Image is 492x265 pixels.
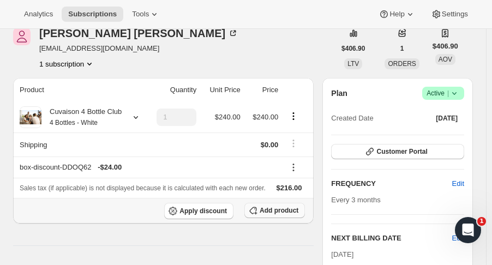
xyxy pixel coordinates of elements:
h2: Plan [331,88,347,99]
h2: FREQUENCY [331,178,452,189]
span: ORDERS [388,60,416,68]
button: 1 [394,41,411,56]
span: $240.00 [215,113,241,121]
span: $406.90 [433,41,458,52]
button: Settings [424,7,475,22]
div: [PERSON_NAME] [PERSON_NAME] [39,28,238,39]
span: AOV [439,56,452,63]
button: [DATE] [429,111,464,126]
span: [EMAIL_ADDRESS][DOMAIN_NAME] [39,43,238,54]
iframe: Intercom live chat [455,217,481,243]
span: $0.00 [261,141,279,149]
span: LTV [347,60,359,68]
span: - $24.00 [98,162,122,173]
span: Help [389,10,404,19]
h2: NEXT BILLING DATE [331,233,452,244]
span: Analytics [24,10,53,19]
span: Sales tax (if applicable) is not displayed because it is calculated with each new order. [20,184,266,192]
span: Add product [260,206,298,215]
button: Edit [446,175,471,192]
span: | [447,89,449,98]
th: Quantity [145,78,200,102]
th: Shipping [13,132,145,156]
button: Apply discount [164,203,233,219]
span: $240.00 [253,113,278,121]
button: Edit [452,233,464,244]
small: 4 Bottles - White [50,119,98,127]
span: [DATE] [331,250,353,258]
span: 1 [400,44,404,53]
th: Unit Price [200,78,244,102]
span: claudia merkle [13,28,31,45]
button: Add product [244,203,305,218]
button: Shipping actions [285,137,302,149]
th: Product [13,78,145,102]
button: Tools [125,7,166,22]
span: Apply discount [179,207,227,215]
span: Every 3 months [331,196,380,204]
span: [DATE] [436,114,458,123]
span: Customer Portal [376,147,427,156]
span: Active [427,88,460,99]
th: Price [244,78,282,102]
button: $406.90 [335,41,371,56]
span: Subscriptions [68,10,117,19]
button: Product actions [285,110,302,122]
button: Help [372,7,422,22]
span: Created Date [331,113,373,124]
div: box-discount-DDOQ62 [20,162,278,173]
span: 1 [477,217,486,226]
div: Cuvaison 4 Bottle Club [41,106,122,128]
span: Settings [442,10,468,19]
button: Product actions [39,58,95,69]
span: Edit [452,178,464,189]
span: $216.00 [277,184,302,192]
span: $406.90 [341,44,365,53]
span: Tools [132,10,149,19]
button: Customer Portal [331,144,464,159]
button: Analytics [17,7,59,22]
button: Subscriptions [62,7,123,22]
